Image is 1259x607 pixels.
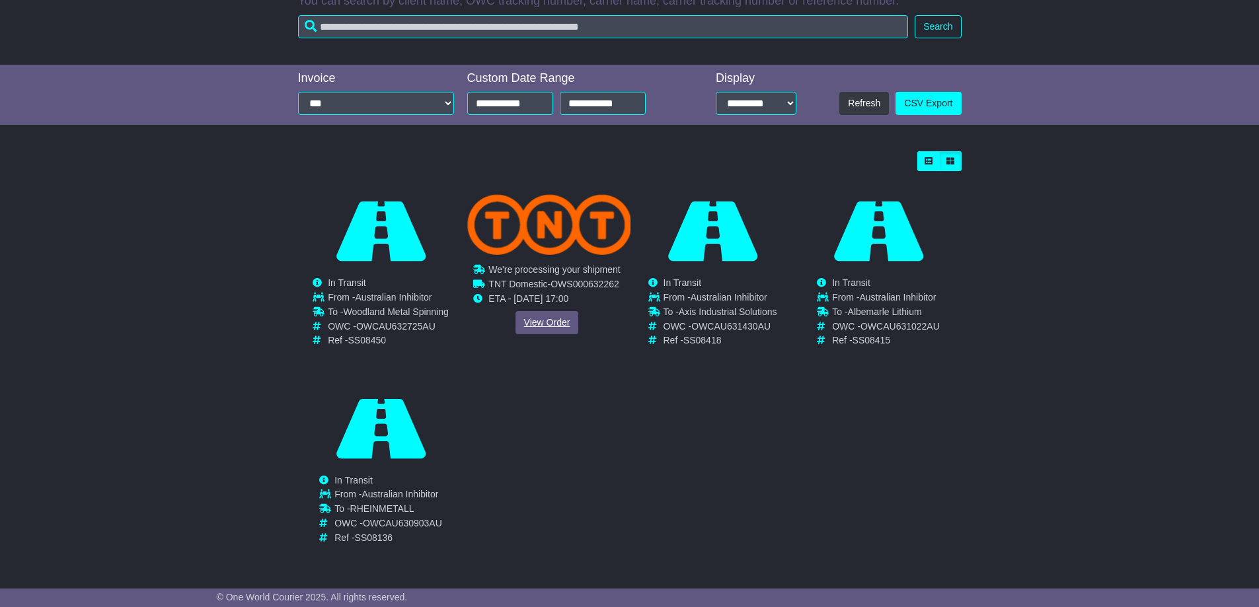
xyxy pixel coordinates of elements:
td: OWC - [328,321,449,336]
button: Search [915,15,961,38]
td: From - [334,489,442,503]
span: OWCAU631022AU [860,321,940,332]
span: OWCAU632725AU [356,321,436,332]
span: OWCAU631430AU [691,321,771,332]
span: ETA - [DATE] 17:00 [488,293,568,304]
button: Refresh [839,92,889,115]
td: OWC - [334,518,442,532]
td: From - [664,292,777,306]
span: Axis Industrial Solutions [679,306,777,317]
td: From - [328,292,449,306]
span: OWS000632262 [551,279,619,289]
td: Ref - [328,335,449,346]
span: Australian Inhibitor [355,292,432,303]
td: From - [832,292,940,306]
span: TNT Domestic [488,279,547,289]
span: In Transit [334,475,373,485]
span: In Transit [328,277,366,288]
span: SS08450 [348,335,387,345]
td: OWC - [832,321,940,336]
a: View Order [515,311,578,334]
div: Display [716,71,796,86]
span: OWCAU630903AU [363,518,442,528]
span: SS08418 [683,335,722,345]
td: To - [328,306,449,321]
span: SS08415 [853,335,891,345]
td: To - [664,306,777,321]
a: CSV Export [896,92,961,115]
span: Australian Inhibitor [859,292,936,303]
img: TNT_Domestic.png [467,194,631,255]
td: Ref - [664,335,777,346]
td: To - [832,306,940,321]
div: Invoice [298,71,454,86]
span: SS08136 [355,532,393,543]
td: - [488,279,620,293]
span: In Transit [664,277,702,288]
td: Ref - [334,532,442,544]
div: Custom Date Range [467,71,679,86]
span: Australian Inhibitor [691,292,767,303]
span: RHEINMETALL [350,503,414,514]
td: Ref - [832,335,940,346]
span: Albemarle Lithium [848,306,922,317]
span: Australian Inhibitor [362,489,438,499]
span: © One World Courier 2025. All rights reserved. [217,592,408,602]
span: Woodland Metal Spinning [344,306,449,317]
span: We're processing your shipment [488,264,620,275]
td: To - [334,503,442,518]
span: In Transit [832,277,870,288]
td: OWC - [664,321,777,336]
